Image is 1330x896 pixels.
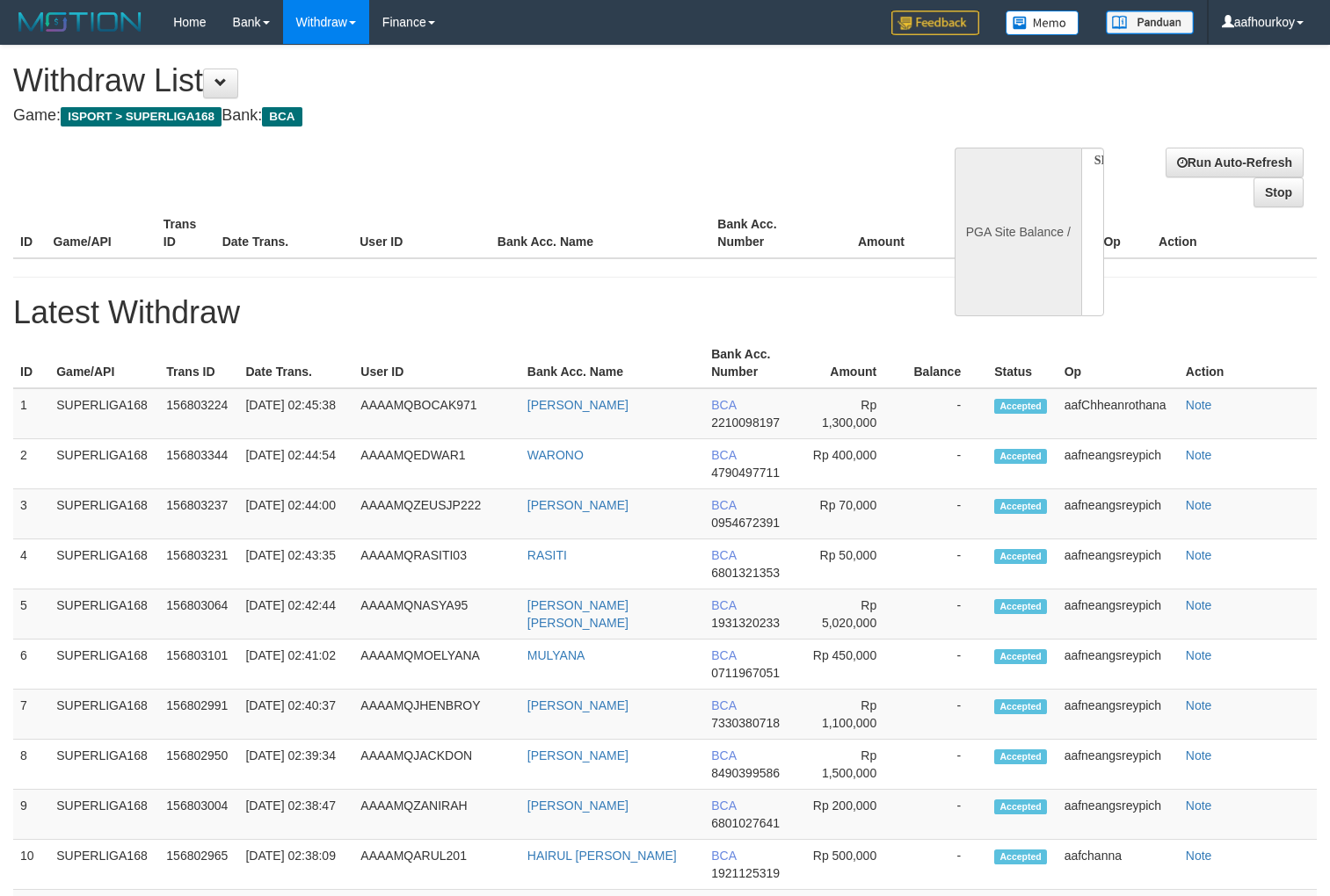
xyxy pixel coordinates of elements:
[1186,448,1212,462] a: Note
[1152,208,1317,258] th: Action
[711,616,780,630] span: 1931320233
[994,749,1047,764] span: Accepted
[156,208,215,258] th: Trans ID
[13,208,47,258] th: ID
[711,849,736,863] span: BCA
[1186,798,1212,813] a: Note
[49,740,159,790] td: SUPERLIGA168
[711,498,736,512] span: BCA
[711,816,780,830] span: 6801027641
[520,338,704,388] th: Bank Acc. Name
[353,690,520,740] td: AAAAMQJHENBROY
[1186,598,1212,612] a: Note
[159,539,238,589] td: 156803231
[215,208,353,258] th: Date Trans.
[711,466,780,480] span: 4790497711
[49,388,159,439] td: SUPERLIGA168
[1186,498,1212,512] a: Note
[711,548,736,562] span: BCA
[711,648,736,662] span: BCA
[13,63,869,98] h1: Withdraw List
[13,439,49,489] td: 2
[527,398,629,412] a: [PERSON_NAME]
[821,208,931,258] th: Amount
[527,798,629,813] a: [PERSON_NAME]
[527,849,677,863] a: HAIRUL [PERSON_NAME]
[796,639,903,690] td: Rp 450,000
[491,208,711,258] th: Bank Acc. Name
[1057,589,1179,639] td: aafneangsreypich
[903,388,987,439] td: -
[61,107,222,126] span: ISPORT > SUPERLIGA168
[13,740,49,790] td: 8
[159,690,238,740] td: 156802991
[1057,539,1179,589] td: aafneangsreypich
[49,790,159,840] td: SUPERLIGA168
[1186,849,1212,863] a: Note
[796,589,903,639] td: Rp 5,020,000
[159,740,238,790] td: 156802950
[711,698,736,712] span: BCA
[710,208,820,258] th: Bank Acc. Number
[1057,439,1179,489] td: aafneangsreypich
[1057,790,1179,840] td: aafneangsreypich
[527,748,629,762] a: [PERSON_NAME]
[262,107,302,126] span: BCA
[13,840,49,890] td: 10
[353,539,520,589] td: AAAAMQRASITI03
[796,489,903,539] td: Rp 70,000
[903,589,987,639] td: -
[527,698,629,712] a: [PERSON_NAME]
[13,690,49,740] td: 7
[353,639,520,690] td: AAAAMQMOELYANA
[1057,639,1179,690] td: aafneangsreypich
[47,208,156,258] th: Game/API
[994,799,1047,814] span: Accepted
[352,208,491,258] th: User ID
[49,539,159,589] td: SUPERLIGA168
[353,840,520,890] td: AAAAMQARUL201
[1057,840,1179,890] td: aafchanna
[353,439,520,489] td: AAAAMQEDWAR1
[903,639,987,690] td: -
[159,388,238,439] td: 156803224
[796,338,903,388] th: Amount
[238,338,353,388] th: Date Trans.
[1106,11,1194,34] img: panduan.png
[527,448,584,462] a: WARONO
[353,589,520,639] td: AAAAMQNASYA95
[159,790,238,840] td: 156803004
[49,690,159,740] td: SUPERLIGA168
[1186,698,1212,712] a: Note
[955,148,1081,316] div: PGA Site Balance /
[987,338,1057,388] th: Status
[49,639,159,690] td: SUPERLIGA168
[13,539,49,589] td: 4
[796,840,903,890] td: Rp 500,000
[159,338,238,388] th: Trans ID
[159,589,238,639] td: 156803064
[711,866,780,880] span: 1921125319
[1057,489,1179,539] td: aafneangsreypich
[903,790,987,840] td: -
[159,639,238,690] td: 156803101
[238,539,353,589] td: [DATE] 02:43:35
[994,549,1047,564] span: Accepted
[49,589,159,639] td: SUPERLIGA168
[994,599,1047,614] span: Accepted
[711,448,736,462] span: BCA
[353,489,520,539] td: AAAAMQZEUSJP222
[711,666,780,680] span: 0711967051
[353,740,520,790] td: AAAAMQJACKDON
[1166,148,1304,177] a: Run Auto-Refresh
[711,566,780,580] span: 6801321353
[527,598,629,630] a: [PERSON_NAME] [PERSON_NAME]
[1057,740,1179,790] td: aafneangsreypich
[796,539,903,589] td: Rp 50,000
[159,489,238,539] td: 156803237
[13,589,49,639] td: 5
[1057,690,1179,740] td: aafneangsreypich
[13,639,49,690] td: 6
[711,415,780,430] span: 2210098197
[238,790,353,840] td: [DATE] 02:38:47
